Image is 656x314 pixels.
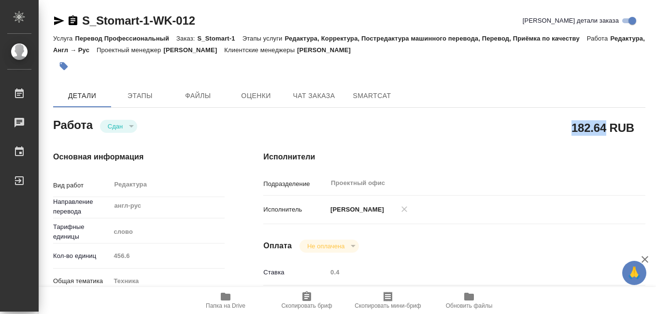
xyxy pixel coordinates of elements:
[349,90,395,102] span: SmartCat
[587,35,611,42] p: Работа
[299,240,359,253] div: Сдан
[266,287,347,314] button: Скопировать бриф
[53,115,93,133] h2: Работа
[53,15,65,27] button: Скопировать ссылку для ЯМессенджера
[105,122,126,130] button: Сдан
[110,224,225,240] div: слово
[75,35,176,42] p: Перевод Профессиональный
[224,46,297,54] p: Клиентские менеджеры
[110,249,225,263] input: Пустое поле
[67,15,79,27] button: Скопировать ссылку
[175,90,221,102] span: Файлы
[53,56,74,77] button: Добавить тэг
[263,268,327,277] p: Ставка
[327,205,384,214] p: [PERSON_NAME]
[233,90,279,102] span: Оценки
[53,251,110,261] p: Кол-во единиц
[53,222,110,242] p: Тарифные единицы
[327,265,613,279] input: Пустое поле
[263,151,645,163] h4: Исполнители
[59,90,105,102] span: Детали
[53,181,110,190] p: Вид работ
[117,90,163,102] span: Этапы
[242,35,285,42] p: Этапы услуги
[347,287,428,314] button: Скопировать мини-бриф
[206,302,245,309] span: Папка на Drive
[523,16,619,26] span: [PERSON_NAME] детали заказа
[163,46,224,54] p: [PERSON_NAME]
[355,302,421,309] span: Скопировать мини-бриф
[53,151,225,163] h4: Основная информация
[100,120,137,133] div: Сдан
[281,302,332,309] span: Скопировать бриф
[53,35,75,42] p: Услуга
[626,263,642,283] span: 🙏
[571,119,634,136] h2: 182.64 RUB
[185,287,266,314] button: Папка на Drive
[263,205,327,214] p: Исполнитель
[198,35,242,42] p: S_Stomart-1
[291,90,337,102] span: Чат заказа
[53,197,110,216] p: Направление перевода
[285,35,586,42] p: Редактура, Корректура, Постредактура машинного перевода, Перевод, Приёмка по качеству
[428,287,510,314] button: Обновить файлы
[446,302,493,309] span: Обновить файлы
[622,261,646,285] button: 🙏
[53,276,110,286] p: Общая тематика
[304,242,347,250] button: Не оплачена
[297,46,358,54] p: [PERSON_NAME]
[110,273,225,289] div: Техника
[82,14,195,27] a: S_Stomart-1-WK-012
[97,46,163,54] p: Проектный менеджер
[176,35,197,42] p: Заказ:
[263,179,327,189] p: Подразделение
[263,240,292,252] h4: Оплата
